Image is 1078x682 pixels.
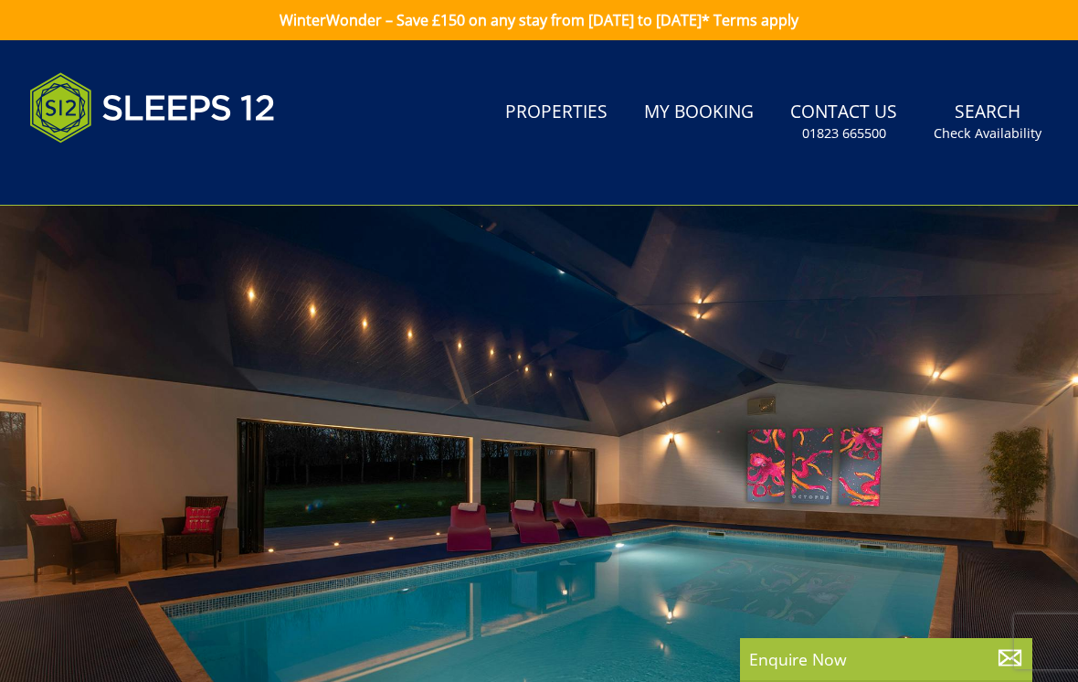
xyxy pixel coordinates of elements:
[498,92,615,133] a: Properties
[802,124,886,143] small: 01823 665500
[20,165,212,180] iframe: Customer reviews powered by Trustpilot
[926,92,1049,152] a: SearchCheck Availability
[749,647,1023,671] p: Enquire Now
[29,62,276,154] img: Sleeps 12
[934,124,1041,143] small: Check Availability
[637,92,761,133] a: My Booking
[783,92,904,152] a: Contact Us01823 665500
